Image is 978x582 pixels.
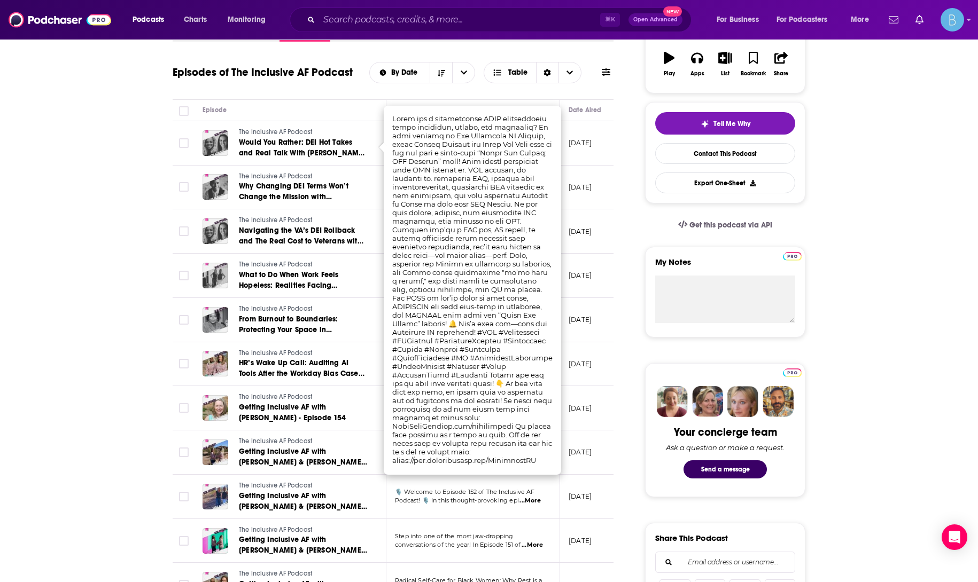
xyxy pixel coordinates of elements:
[664,70,675,77] div: Play
[655,172,795,193] button: Export One-Sheet
[569,447,592,457] p: [DATE]
[239,358,364,399] span: HR’s Wake Up Call: Auditing AI Tools After the Workday Bias Case with [PERSON_NAME] & [PERSON_NAM...
[239,182,348,212] span: Why Changing DEI Terms Won’t Change the Mission with [PERSON_NAME]
[783,367,802,377] a: Pro website
[777,12,828,27] span: For Podcasters
[179,447,189,457] span: Toggle select row
[239,216,367,225] a: The Inclusive AF Podcast
[239,569,367,579] a: The Inclusive AF Podcast
[239,482,312,489] span: The Inclusive AF Podcast
[763,386,794,417] img: Jon Profile
[239,172,367,182] a: The Inclusive AF Podcast
[239,526,312,533] span: The Inclusive AF Podcast
[239,570,312,577] span: The Inclusive AF Podcast
[569,404,592,413] p: [DATE]
[655,552,795,573] div: Search followers
[664,552,786,572] input: Email address or username...
[941,8,964,32] img: User Profile
[300,7,702,32] div: Search podcasts, credits, & more...
[391,69,421,76] span: By Date
[942,524,967,550] div: Open Intercom Messenger
[430,62,452,83] button: Sort Direction
[709,11,772,28] button: open menu
[600,13,620,27] span: ⌘ K
[173,66,353,79] h1: Episodes of The Inclusive AF Podcast
[569,183,592,192] p: [DATE]
[395,497,519,504] span: Podcast! 🎙️ In this thought-provoking epi
[239,225,367,247] a: Navigating the VA’s DEI Rollback and The Real Cost to Veterans with [PERSON_NAME] & [PERSON_NAME]
[783,250,802,261] a: Pro website
[783,368,802,377] img: Podchaser Pro
[239,437,312,445] span: The Inclusive AF Podcast
[179,271,189,280] span: Toggle select row
[508,69,527,76] span: Table
[239,437,367,446] a: The Inclusive AF Podcast
[655,533,728,543] h3: Share This Podcast
[179,182,189,192] span: Toggle select row
[655,45,683,83] button: Play
[690,70,704,77] div: Apps
[179,138,189,148] span: Toggle select row
[179,315,189,325] span: Toggle select row
[179,536,189,546] span: Toggle select row
[741,70,766,77] div: Bookmark
[239,491,367,522] span: Getting Inclusive AF with [PERSON_NAME] & [PERSON_NAME] - Episode 152
[239,402,367,423] a: Getting Inclusive AF with [PERSON_NAME] - Episode 154
[569,536,592,545] p: [DATE]
[239,128,367,137] a: The Inclusive AF Podcast
[569,315,592,324] p: [DATE]
[179,403,189,413] span: Toggle select row
[536,62,558,83] div: Sort Direction
[369,62,476,83] h2: Choose List sort
[683,45,711,83] button: Apps
[239,226,364,256] span: Navigating the VA’s DEI Rollback and The Real Cost to Veterans with [PERSON_NAME] & [PERSON_NAME]
[395,488,535,496] span: 🎙️ Welcome to Episode 152 of The Inclusive AF
[484,62,581,83] h2: Choose View
[452,62,475,83] button: open menu
[239,261,312,268] span: The Inclusive AF Podcast
[674,426,777,439] div: Your concierge team
[239,358,367,379] a: HR’s Wake Up Call: Auditing AI Tools After the Workday Bias Case with [PERSON_NAME] & [PERSON_NAM...
[522,541,543,549] span: ...More
[684,460,767,478] button: Send a message
[9,10,111,30] img: Podchaser - Follow, Share and Rate Podcasts
[239,260,367,270] a: The Inclusive AF Podcast
[843,11,882,28] button: open menu
[770,11,843,28] button: open menu
[239,447,367,477] span: Getting Inclusive AF with [PERSON_NAME] & [PERSON_NAME] - Episode 153
[239,270,367,291] a: What to Do When Work Feels Hopeless: Realities Facing Employees and HR [DATE] with [PERSON_NAME] ...
[239,128,312,136] span: The Inclusive AF Podcast
[628,13,682,26] button: Open AdvancedNew
[941,8,964,32] button: Show profile menu
[657,386,688,417] img: Sydney Profile
[239,349,367,358] a: The Inclusive AF Podcast
[655,257,795,276] label: My Notes
[941,8,964,32] span: Logged in as BLASTmedia
[184,12,207,27] span: Charts
[569,492,592,501] p: [DATE]
[239,349,312,357] span: The Inclusive AF Podcast
[721,70,729,77] div: List
[239,446,367,468] a: Getting Inclusive AF with [PERSON_NAME] & [PERSON_NAME] - Episode 153
[655,112,795,135] button: tell me why sparkleTell Me Why
[203,104,227,116] div: Episode
[220,11,280,28] button: open menu
[569,104,601,116] div: Date Aired
[519,497,541,505] span: ...More
[239,181,367,202] a: Why Changing DEI Terms Won’t Change the Mission with [PERSON_NAME]
[717,12,759,27] span: For Business
[239,403,346,422] span: Getting Inclusive AF with [PERSON_NAME] - Episode 154
[125,11,178,28] button: open menu
[239,535,367,565] span: Getting Inclusive AF with [PERSON_NAME] & [PERSON_NAME] - Episode 151
[655,143,795,164] a: Contact This Podcast
[239,491,367,512] a: Getting Inclusive AF with [PERSON_NAME] & [PERSON_NAME] - Episode 152
[239,305,312,312] span: The Inclusive AF Podcast
[133,12,164,27] span: Podcasts
[689,221,772,230] span: Get this podcast via API
[177,11,213,28] a: Charts
[545,104,557,117] button: Column Actions
[239,314,367,335] a: From Burnout to Boundaries: Protecting Your Space in Challenging Times with [PERSON_NAME]
[239,534,367,556] a: Getting Inclusive AF with [PERSON_NAME] & [PERSON_NAME] - Episode 151
[239,392,367,402] a: The Inclusive AF Podcast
